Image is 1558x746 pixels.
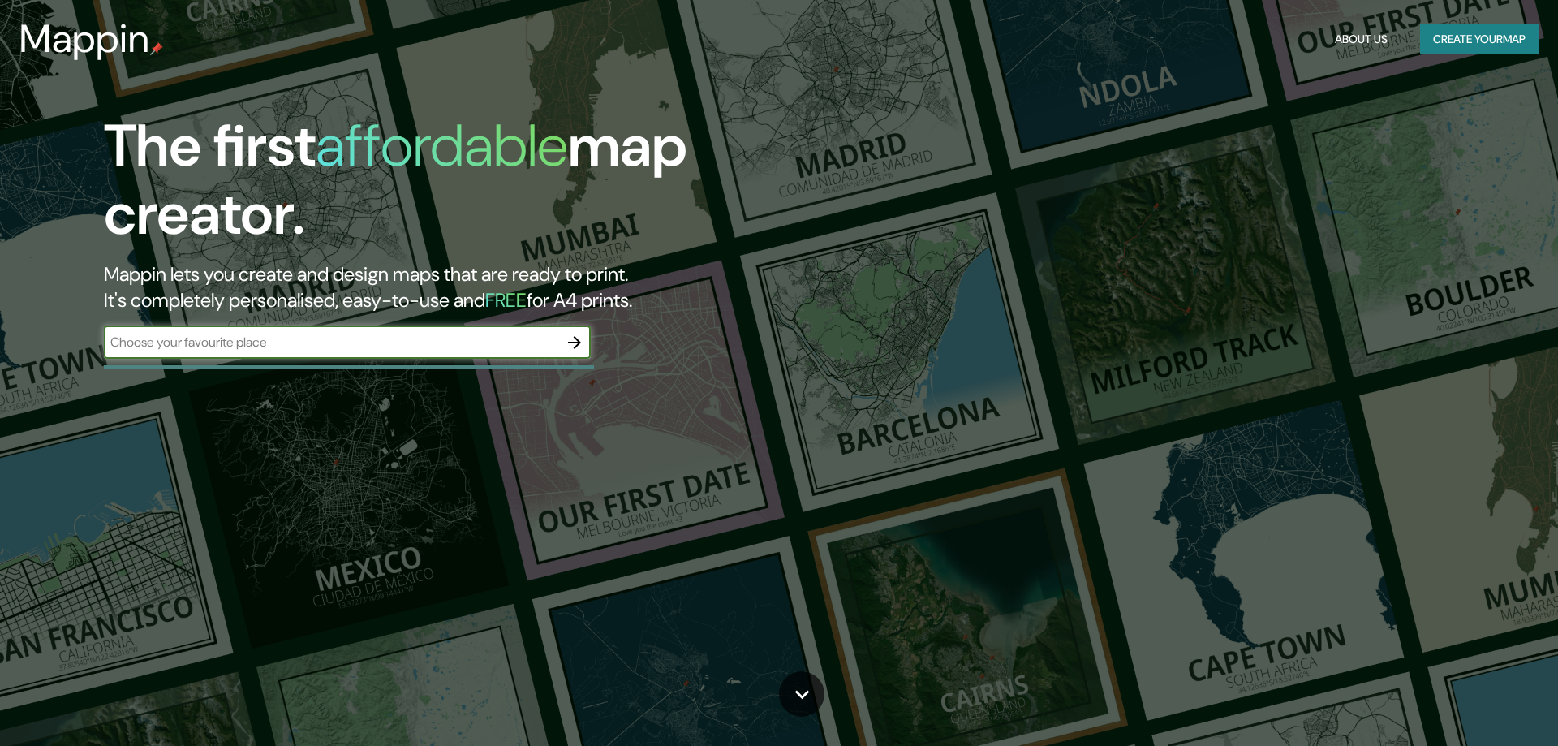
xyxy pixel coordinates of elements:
[485,287,527,313] h5: FREE
[150,42,163,55] img: mappin-pin
[19,16,150,62] h3: Mappin
[104,112,883,261] h1: The first map creator.
[1328,24,1394,54] button: About Us
[104,261,883,313] h2: Mappin lets you create and design maps that are ready to print. It's completely personalised, eas...
[104,333,558,351] input: Choose your favourite place
[316,108,568,183] h1: affordable
[1420,24,1539,54] button: Create yourmap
